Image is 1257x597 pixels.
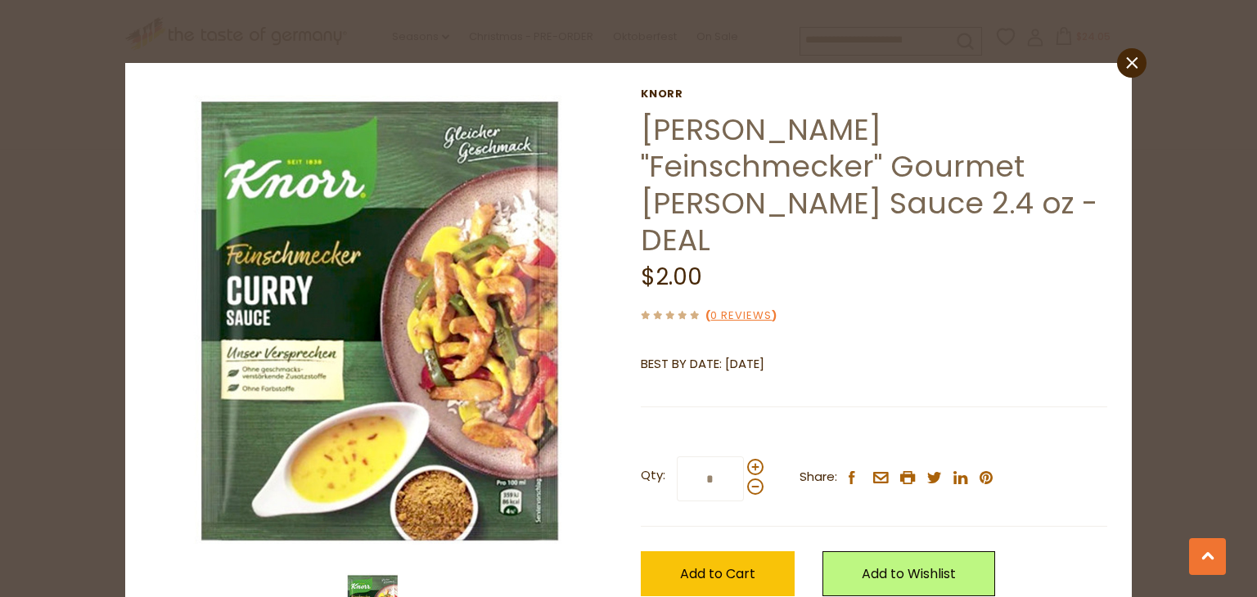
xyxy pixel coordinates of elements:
[800,467,837,487] span: Share:
[822,551,995,596] a: Add to Wishlist
[641,88,1107,101] a: Knorr
[641,354,1107,375] p: BEST BY DATE: [DATE]
[150,88,617,554] img: Knorr "Feinschmecker" Gourmet Curry Sauce 2.4 oz - DEAL
[641,551,795,596] button: Add to Cart
[705,307,777,323] span: ( )
[641,261,702,293] span: $2.00
[641,109,1097,261] a: [PERSON_NAME] "Feinschmecker" Gourmet [PERSON_NAME] Sauce 2.4 oz - DEAL
[677,456,744,501] input: Qty:
[641,465,665,486] strong: Qty:
[710,307,772,325] a: 0 Reviews
[680,564,755,583] span: Add to Cart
